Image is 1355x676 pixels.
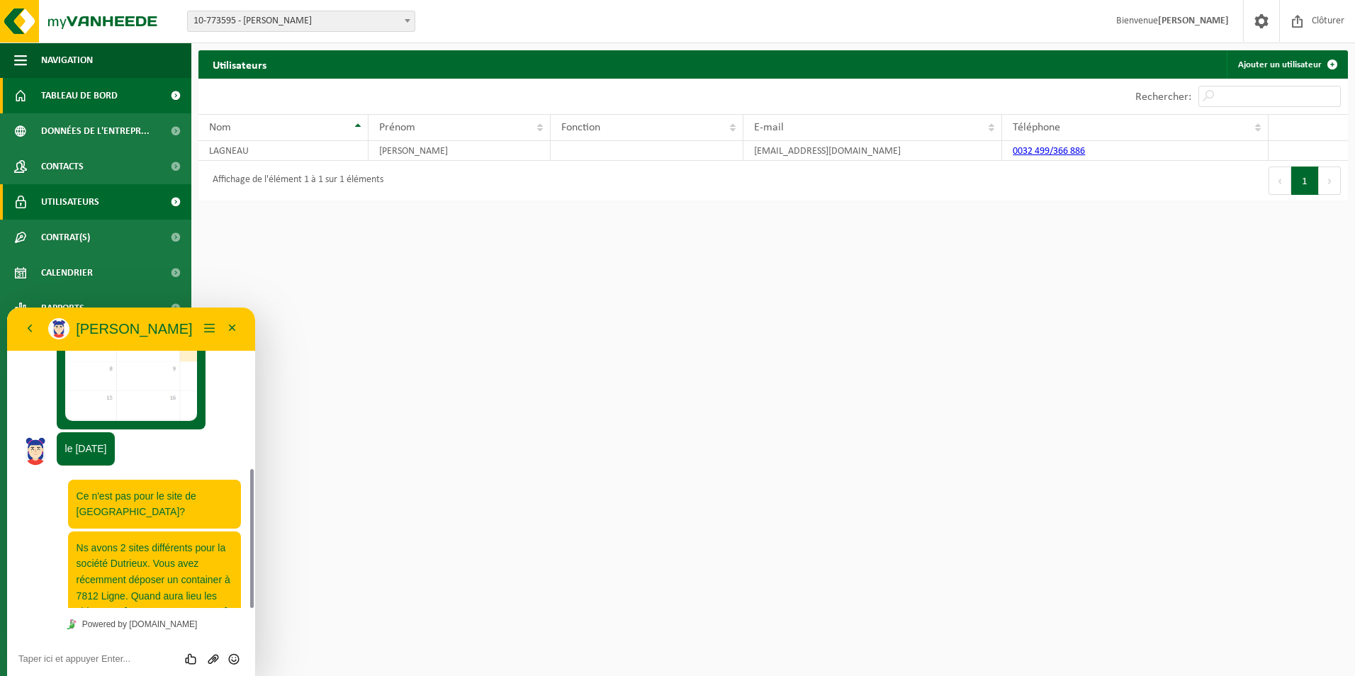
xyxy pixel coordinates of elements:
span: Téléphone [1013,122,1060,133]
span: Calendrier [41,255,93,291]
div: Group of buttons [174,344,237,359]
button: Next [1319,167,1341,195]
span: Fonction [561,122,600,133]
span: Données de l'entrepr... [41,113,150,149]
strong: [PERSON_NAME] [1158,16,1229,26]
span: 10-773595 - SRL EMMANUEL DUTRIEUX - HOLLAIN [188,11,415,31]
button: Previous [1269,167,1291,195]
div: Évaluez cette conversation [174,344,196,359]
img: Tawky_16x16.svg [60,312,69,322]
label: Rechercher: [1135,91,1191,103]
h2: Utilisateurs [198,50,281,78]
button: Insérer émoticône [216,344,237,359]
span: Navigation [41,43,93,78]
a: 0032 499/366 886 [1013,146,1085,157]
span: Tableau de bord [41,78,118,113]
span: 10-773595 - SRL EMMANUEL DUTRIEUX - HOLLAIN [187,11,415,32]
span: E-mail [754,122,784,133]
a: Powered by [DOMAIN_NAME] [54,308,195,326]
button: Envoyer un fichier [196,344,216,359]
a: Ajouter un utilisateur [1227,50,1346,79]
button: 1 [1291,167,1319,195]
span: Nom [209,122,231,133]
span: Contrat(s) [41,220,90,255]
span: Utilisateurs [41,184,99,220]
td: LAGNEAU [198,141,369,161]
span: Contacts [41,149,84,184]
span: Rapports [41,291,84,326]
div: Affichage de l'élément 1 à 1 sur 1 éléments [206,168,383,193]
span: Prénom [379,122,415,133]
td: [EMAIL_ADDRESS][DOMAIN_NAME] [743,141,1002,161]
iframe: chat widget [7,308,255,676]
td: [PERSON_NAME] [369,141,551,161]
